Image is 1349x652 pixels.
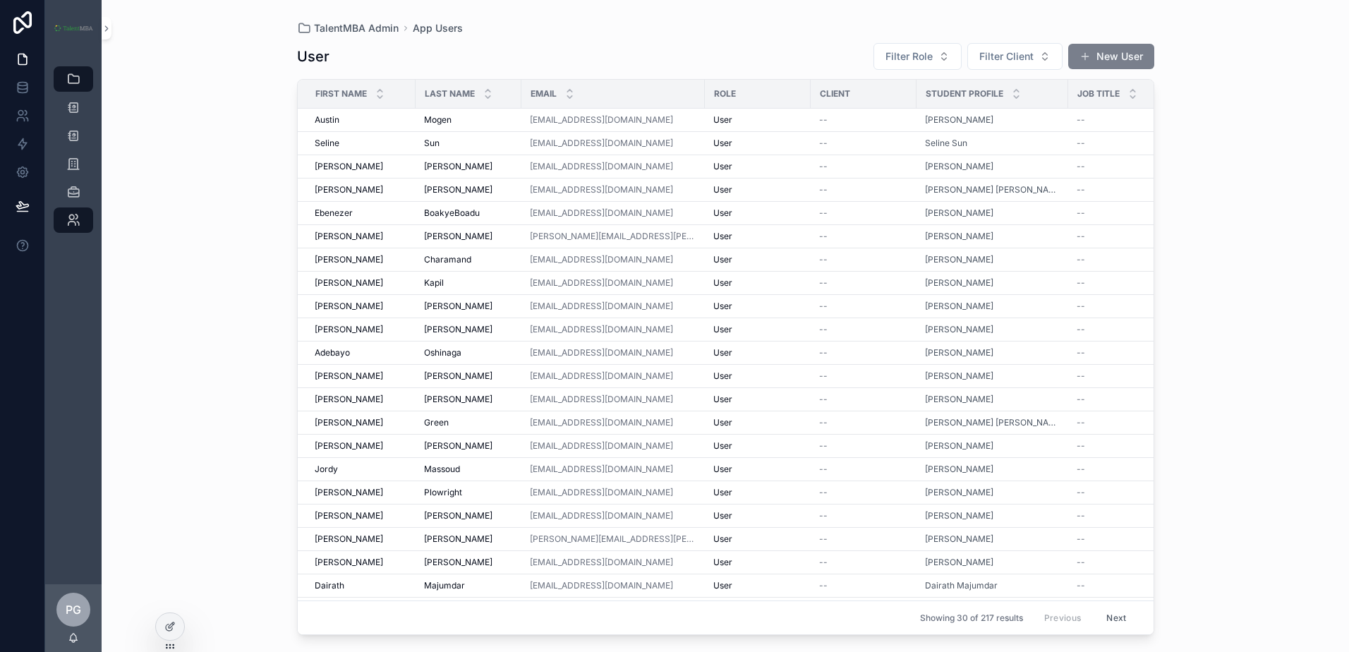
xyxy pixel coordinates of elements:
[713,254,802,265] a: User
[819,440,908,452] a: --
[424,324,492,335] span: [PERSON_NAME]
[315,114,339,126] span: Austin
[530,114,673,126] a: [EMAIL_ADDRESS][DOMAIN_NAME]
[925,184,1060,195] a: [PERSON_NAME] [PERSON_NAME]
[713,207,802,219] a: User
[530,184,696,195] a: [EMAIL_ADDRESS][DOMAIN_NAME]
[315,347,407,358] a: Adebayo
[1077,231,1166,242] a: --
[925,533,993,545] a: [PERSON_NAME]
[1077,370,1166,382] a: --
[925,254,993,265] span: [PERSON_NAME]
[925,510,1060,521] a: [PERSON_NAME]
[819,231,828,242] span: --
[424,184,492,195] span: [PERSON_NAME]
[1077,277,1166,289] a: --
[1077,464,1166,475] a: --
[713,487,802,498] a: User
[925,394,1060,405] a: [PERSON_NAME]
[45,56,102,251] div: scrollable content
[315,277,407,289] a: [PERSON_NAME]
[713,324,802,335] a: User
[424,301,513,312] a: [PERSON_NAME]
[530,417,673,428] a: [EMAIL_ADDRESS][DOMAIN_NAME]
[925,533,1060,545] a: [PERSON_NAME]
[1077,184,1166,195] a: --
[315,161,383,172] span: [PERSON_NAME]
[713,301,802,312] a: User
[530,487,696,498] a: [EMAIL_ADDRESS][DOMAIN_NAME]
[925,417,1060,428] a: [PERSON_NAME] [PERSON_NAME]
[1077,440,1085,452] span: --
[530,138,696,149] a: [EMAIL_ADDRESS][DOMAIN_NAME]
[315,510,383,521] span: [PERSON_NAME]
[713,114,802,126] a: User
[424,277,444,289] span: Kapil
[530,138,673,149] a: [EMAIL_ADDRESS][DOMAIN_NAME]
[925,114,1060,126] a: [PERSON_NAME]
[424,161,513,172] a: [PERSON_NAME]
[925,277,1060,289] a: [PERSON_NAME]
[424,231,513,242] a: [PERSON_NAME]
[530,464,673,475] a: [EMAIL_ADDRESS][DOMAIN_NAME]
[315,301,407,312] a: [PERSON_NAME]
[925,487,1060,498] a: [PERSON_NAME]
[424,533,492,545] span: [PERSON_NAME]
[925,114,993,126] span: [PERSON_NAME]
[925,347,1060,358] a: [PERSON_NAME]
[925,161,993,172] a: [PERSON_NAME]
[819,301,908,312] a: --
[530,347,673,358] a: [EMAIL_ADDRESS][DOMAIN_NAME]
[1077,417,1085,428] span: --
[713,161,802,172] a: User
[530,324,673,335] a: [EMAIL_ADDRESS][DOMAIN_NAME]
[1077,324,1085,335] span: --
[819,347,828,358] span: --
[315,394,383,405] span: [PERSON_NAME]
[713,114,732,126] span: User
[713,533,802,545] a: User
[424,184,513,195] a: [PERSON_NAME]
[713,161,732,172] span: User
[530,277,673,289] a: [EMAIL_ADDRESS][DOMAIN_NAME]
[1077,417,1166,428] a: --
[315,417,383,428] span: [PERSON_NAME]
[713,301,732,312] span: User
[925,324,993,335] a: [PERSON_NAME]
[315,370,383,382] span: [PERSON_NAME]
[424,277,513,289] a: Kapil
[315,184,407,195] a: [PERSON_NAME]
[713,464,732,475] span: User
[315,254,407,265] a: [PERSON_NAME]
[530,370,673,382] a: [EMAIL_ADDRESS][DOMAIN_NAME]
[1077,161,1085,172] span: --
[819,207,908,219] a: --
[1077,394,1166,405] a: --
[315,231,383,242] span: [PERSON_NAME]
[925,324,1060,335] a: [PERSON_NAME]
[925,301,993,312] a: [PERSON_NAME]
[1077,207,1085,219] span: --
[315,161,407,172] a: [PERSON_NAME]
[530,324,696,335] a: [EMAIL_ADDRESS][DOMAIN_NAME]
[819,207,828,219] span: --
[713,138,732,149] span: User
[530,161,696,172] a: [EMAIL_ADDRESS][DOMAIN_NAME]
[315,207,353,219] span: Ebenezer
[424,370,492,382] span: [PERSON_NAME]
[819,114,828,126] span: --
[530,533,696,545] a: [PERSON_NAME][EMAIL_ADDRESS][PERSON_NAME][PERSON_NAME][DOMAIN_NAME]
[819,464,908,475] a: --
[925,370,993,382] a: [PERSON_NAME]
[424,487,462,498] span: Plowright
[925,231,1060,242] a: [PERSON_NAME]
[713,184,732,195] span: User
[424,487,513,498] a: Plowright
[530,161,673,172] a: [EMAIL_ADDRESS][DOMAIN_NAME]
[297,21,399,35] a: TalentMBA Admin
